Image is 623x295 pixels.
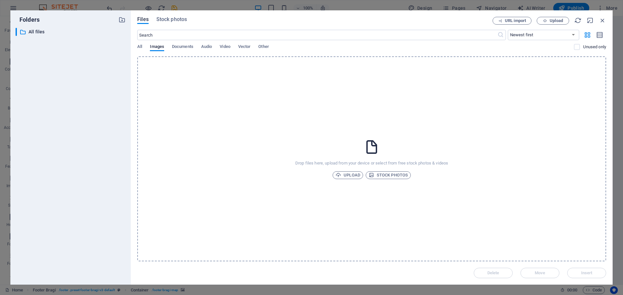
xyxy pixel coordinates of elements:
span: Video [220,43,230,52]
input: Search [137,30,497,40]
p: Drop files here, upload from your device or select from free stock photos & videos [295,160,448,166]
p: Displays only files that are not in use on the website. Files added during this session can still... [583,44,606,50]
span: URL import [505,19,526,23]
i: Close [599,17,606,24]
i: Reload [574,17,581,24]
span: Upload [550,19,563,23]
button: Upload [333,171,363,179]
span: Other [258,43,269,52]
span: Images [150,43,164,52]
span: All [137,43,142,52]
p: All files [29,28,114,36]
span: Audio [201,43,212,52]
i: Create new folder [118,16,126,23]
div: ​ [16,28,17,36]
span: Stock photos [156,16,187,23]
span: Upload [336,171,360,179]
button: URL import [493,17,531,25]
span: Stock photos [369,171,408,179]
span: Files [137,16,149,23]
span: Documents [172,43,193,52]
span: Vector [238,43,251,52]
button: Stock photos [366,171,411,179]
button: Upload [537,17,569,25]
i: Minimize [587,17,594,24]
p: Folders [16,16,40,24]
